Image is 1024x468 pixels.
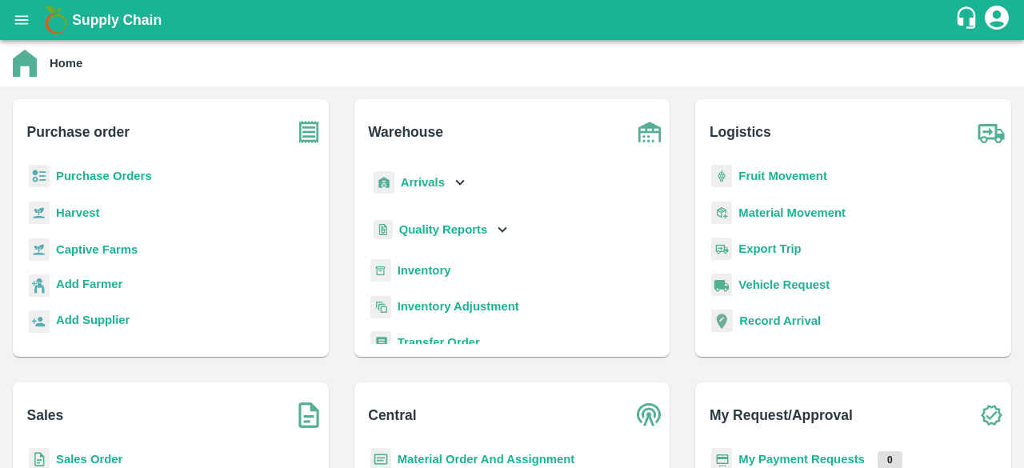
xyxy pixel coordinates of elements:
[370,214,512,246] div: Quality Reports
[399,223,488,236] b: Quality Reports
[711,310,733,332] img: recordArrival
[72,12,162,28] b: Supply Chain
[56,453,122,466] a: Sales Order
[13,50,37,77] img: home
[29,310,50,334] img: supplier
[56,243,138,256] a: Captive Farms
[29,165,50,188] img: reciept
[738,170,827,182] a: Fruit Movement
[401,176,445,189] b: Arrivals
[27,404,64,426] b: Sales
[3,2,40,38] button: open drawer
[370,295,391,318] img: inventory
[27,121,130,143] b: Purchase order
[29,201,50,225] img: harvest
[56,314,130,326] b: Add Supplier
[56,311,130,333] a: Add Supplier
[710,121,771,143] b: Logistics
[368,404,416,426] b: Central
[50,57,82,70] b: Home
[374,220,393,240] img: qualityReport
[630,395,670,435] img: central
[711,165,732,188] img: fruit
[711,238,732,261] img: delivery
[971,112,1011,152] img: truck
[29,274,50,298] img: farmer
[630,112,670,152] img: warehouse
[289,112,329,152] img: purchase
[398,336,480,349] a: Transfer Order
[72,9,954,31] a: Supply Chain
[710,404,853,426] b: My Request/Approval
[40,4,72,36] img: logo
[971,395,1011,435] img: check
[711,274,732,297] img: vehicle
[398,264,451,277] a: Inventory
[368,121,443,143] b: Warehouse
[29,238,50,262] img: harvest
[738,453,865,466] a: My Payment Requests
[711,201,732,225] img: material
[982,3,1011,37] div: account of current user
[370,259,391,282] img: whInventory
[289,395,329,435] img: soSales
[56,170,152,182] a: Purchase Orders
[739,314,821,327] a: Record Arrival
[954,6,982,34] div: customer-support
[738,278,830,291] a: Vehicle Request
[738,242,801,255] a: Export Trip
[398,300,519,313] a: Inventory Adjustment
[370,165,470,201] div: Arrivals
[56,275,122,297] a: Add Farmer
[56,206,99,219] a: Harvest
[370,331,391,354] img: whTransfer
[398,453,575,466] a: Material Order And Assignment
[374,171,394,194] img: whArrival
[738,206,846,219] a: Material Movement
[56,278,122,290] b: Add Farmer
